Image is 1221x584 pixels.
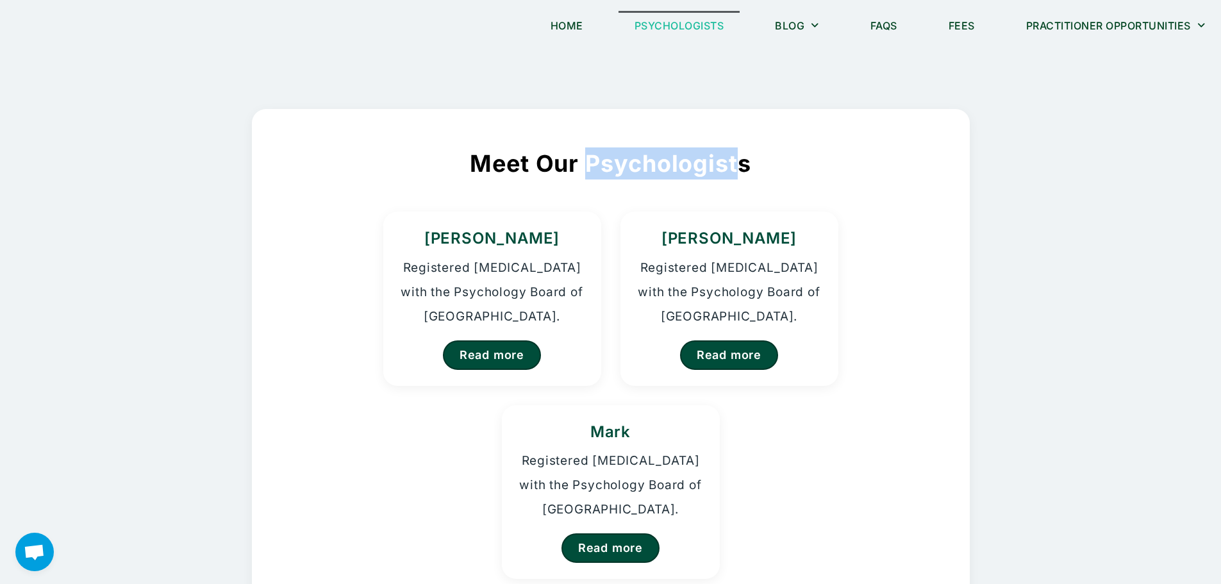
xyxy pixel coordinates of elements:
[518,449,704,522] p: Registered [MEDICAL_DATA] with the Psychology Board of [GEOGRAPHIC_DATA].
[759,11,835,40] a: Blog
[636,228,822,249] h3: [PERSON_NAME]
[854,11,913,40] a: FAQs
[561,533,660,563] a: Read more about Mark
[535,11,599,40] a: Home
[399,228,585,249] h3: [PERSON_NAME]
[680,340,778,370] a: Read more about Homer
[518,421,704,443] h3: Mark
[933,11,991,40] a: Fees
[443,340,541,370] a: Read more about Kristina
[619,11,740,40] a: Psychologists
[299,147,922,179] h2: Meet Our Psychologists
[15,533,54,571] div: Open chat
[636,256,822,329] p: Registered [MEDICAL_DATA] with the Psychology Board of [GEOGRAPHIC_DATA].
[399,256,585,329] p: Registered [MEDICAL_DATA] with the Psychology Board of [GEOGRAPHIC_DATA].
